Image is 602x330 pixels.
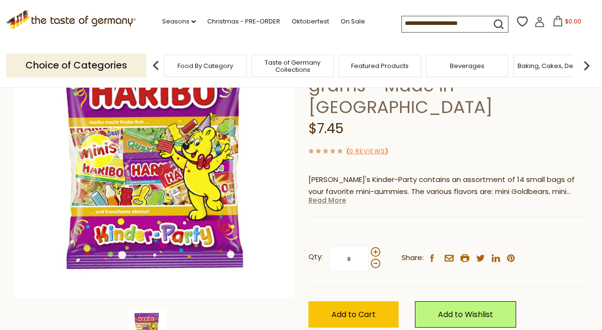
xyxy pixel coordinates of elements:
[401,252,424,264] span: Share:
[330,246,369,272] input: Qty:
[6,54,146,77] p: Choice of Categories
[577,56,596,75] img: next arrow
[177,62,233,69] a: Food By Category
[308,301,399,328] button: Add to Cart
[341,16,365,27] a: On Sale
[207,16,280,27] a: Christmas - PRE-ORDER
[518,62,592,69] a: Baking, Cakes, Desserts
[308,119,343,138] span: $7.45
[351,62,409,69] a: Featured Products
[162,16,196,27] a: Seasons
[292,16,329,27] a: Oktoberfest
[331,309,376,320] span: Add to Cart
[565,17,581,25] span: $0.00
[308,32,589,118] h1: Haribo "Kinder Party," 14 bags of assorted mini gummies, 250 grams - Made in [GEOGRAPHIC_DATA]
[13,18,294,298] img: Haribo Kinder-Party mini gummies
[308,195,346,205] a: Read More
[308,251,323,263] strong: Qty:
[254,59,331,73] a: Taste of Germany Collections
[308,174,589,198] p: [PERSON_NAME]'s Kinder-Party contains an assortment of 14 small bags of your favorite mini-gummie...
[547,16,588,30] button: $0.00
[346,147,388,156] span: ( )
[450,62,484,69] a: Beverages
[349,147,385,157] a: 0 Reviews
[415,301,516,328] a: Add to Wishlist
[146,56,165,75] img: previous arrow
